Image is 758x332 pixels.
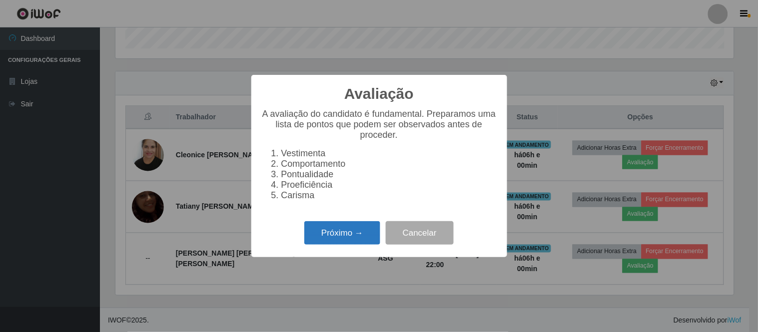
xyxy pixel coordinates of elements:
li: Comportamento [281,159,497,169]
button: Próximo → [304,221,380,245]
li: Proeficiência [281,180,497,190]
p: A avaliação do candidato é fundamental. Preparamos uma lista de pontos que podem ser observados a... [261,109,497,140]
h2: Avaliação [344,85,414,103]
li: Pontualidade [281,169,497,180]
li: Vestimenta [281,148,497,159]
button: Cancelar [386,221,454,245]
li: Carisma [281,190,497,201]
